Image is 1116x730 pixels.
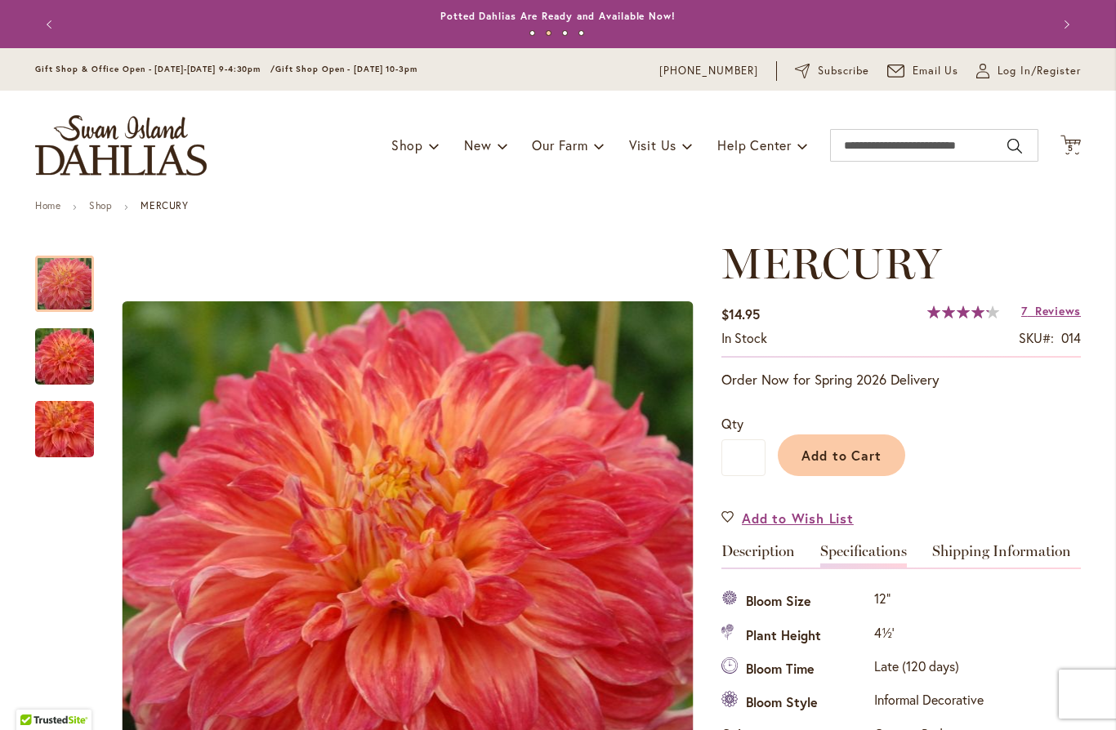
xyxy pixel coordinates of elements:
a: Potted Dahlias Are Ready and Available Now! [440,10,676,22]
td: 4½' [870,619,988,652]
a: Shop [89,199,112,211]
th: Plant Height [721,619,870,652]
span: 7 [1021,303,1028,318]
span: Shop [391,136,423,154]
a: Shipping Information [932,544,1071,568]
span: Email Us [913,63,959,79]
a: Home [35,199,60,211]
button: 3 of 4 [562,30,568,36]
th: Bloom Size [721,585,870,619]
a: 7 Reviews [1021,303,1081,318]
strong: SKU [1019,329,1054,346]
a: store logo [35,115,207,176]
span: Log In/Register [998,63,1081,79]
span: Add to Wish List [742,509,854,527]
span: New [464,136,491,154]
span: Visit Us [629,136,676,154]
td: Late (120 days) [870,653,988,687]
a: Specifications [820,544,907,568]
span: MERCURY [721,238,941,289]
div: Mercury [35,385,94,457]
span: Subscribe [818,63,869,79]
div: Availability [721,329,767,348]
a: Add to Wish List [721,509,854,527]
strong: MERCURY [141,199,188,211]
button: 4 of 4 [578,30,584,36]
td: 12" [870,585,988,619]
span: Qty [721,415,743,432]
a: Email Us [887,63,959,79]
div: Mercury [35,239,110,312]
div: Mercury [35,312,110,385]
button: Next [1048,8,1081,41]
a: [PHONE_NUMBER] [659,63,758,79]
iframe: Launch Accessibility Center [12,672,58,718]
a: Description [721,544,795,568]
td: Informal Decorative [870,687,988,720]
span: 5 [1068,143,1074,154]
div: 85% [927,305,999,318]
button: 2 of 4 [546,30,551,36]
div: 014 [1061,329,1081,348]
img: Mercury [6,376,123,483]
p: Order Now for Spring 2026 Delivery [721,370,1081,389]
span: Help Center [717,136,792,154]
a: Subscribe [795,63,869,79]
button: 1 of 4 [529,30,535,36]
span: Our Farm [532,136,587,154]
button: Previous [35,8,68,41]
span: Add to Cart [801,447,882,464]
button: Add to Cart [778,434,905,476]
span: In stock [721,329,767,346]
span: Gift Shop Open - [DATE] 10-3pm [275,64,417,74]
span: $14.95 [721,305,760,323]
th: Bloom Time [721,653,870,687]
th: Bloom Style [721,687,870,720]
button: 5 [1060,135,1081,157]
a: Log In/Register [976,63,1081,79]
img: Mercury [6,318,123,396]
span: Gift Shop & Office Open - [DATE]-[DATE] 9-4:30pm / [35,64,275,74]
span: Reviews [1035,303,1081,318]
